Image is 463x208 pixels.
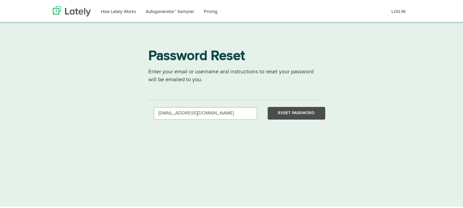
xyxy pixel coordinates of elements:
input: Email or Username [154,106,257,119]
img: Lately [53,5,91,15]
p: Enter your email or username and instructions to reset your password will be emailed to you. [148,67,320,93]
h1: Password Reset [148,48,320,64]
button: Reset Password [268,106,325,119]
span: Help [15,5,29,11]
